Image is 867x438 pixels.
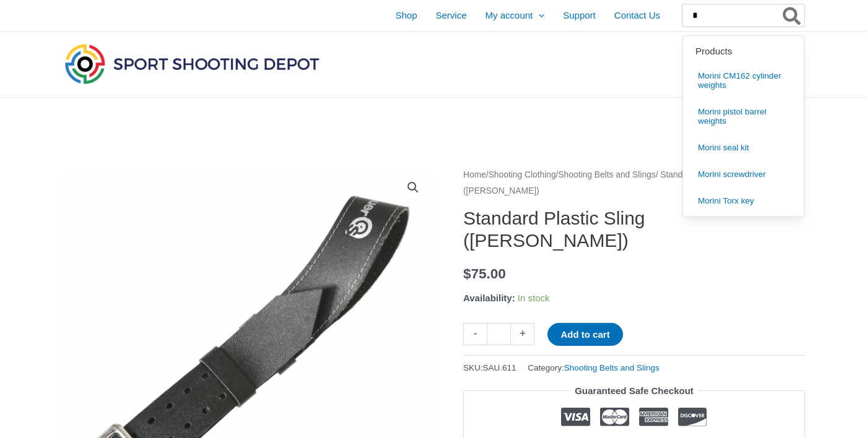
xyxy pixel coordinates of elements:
[547,323,622,346] button: Add to cart
[682,35,804,217] div: Search results
[698,196,754,205] span: Morini Torx key
[698,170,766,179] span: Morini screwdriver
[463,170,486,179] a: Home
[402,176,424,199] a: View full-screen image gallery
[698,143,749,152] span: Morini seal kit
[463,167,805,199] nav: Breadcrumb
[698,71,789,90] span: Morini CM162 cylinder weights
[698,107,789,126] span: Morini pistol barrel weights
[483,363,516,372] span: SAU.611
[463,207,805,252] h1: Standard Plastic Sling ([PERSON_NAME])
[564,363,660,372] a: Shooting Belts and Slings
[463,360,516,376] span: SKU:
[463,266,506,281] bdi: 75.00
[528,360,659,376] span: Category:
[489,170,556,179] a: Shooting Clothing
[62,41,322,87] img: Sport Shooting Depot
[686,36,801,62] label: Products
[518,293,550,303] span: In stock
[463,323,487,345] a: -
[570,382,699,400] legend: Guaranteed Safe Checkout
[780,4,804,27] button: Search
[558,170,655,179] a: Shooting Belts and Slings
[463,293,515,303] span: Availability:
[487,323,511,345] input: Product quantity
[511,323,534,345] a: +
[463,266,471,281] span: $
